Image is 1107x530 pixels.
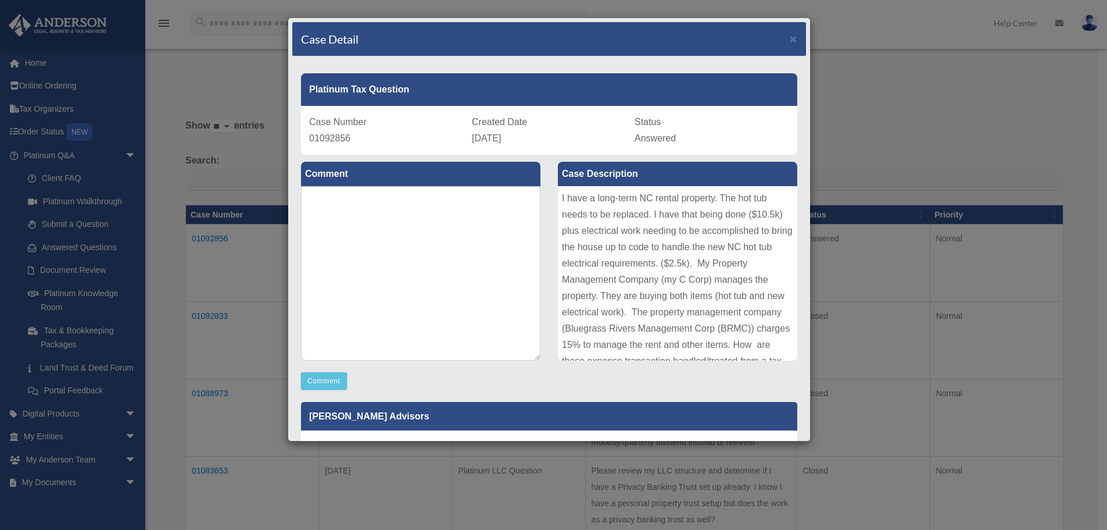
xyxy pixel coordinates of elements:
[301,162,540,186] label: Comment
[635,117,661,127] span: Status
[301,372,347,390] button: Comment
[472,117,527,127] span: Created Date
[301,402,797,431] p: [PERSON_NAME] Advisors
[558,162,797,186] label: Case Description
[301,31,359,47] h4: Case Detail
[790,33,797,45] button: Close
[558,186,797,361] div: I have a long-term NC rental property. The hot tub needs to be replaced. I have that being done (...
[790,32,797,45] span: ×
[309,133,350,143] span: 01092856
[635,133,676,143] span: Answered
[309,117,367,127] span: Case Number
[472,133,501,143] span: [DATE]
[301,73,797,106] div: Platinum Tax Question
